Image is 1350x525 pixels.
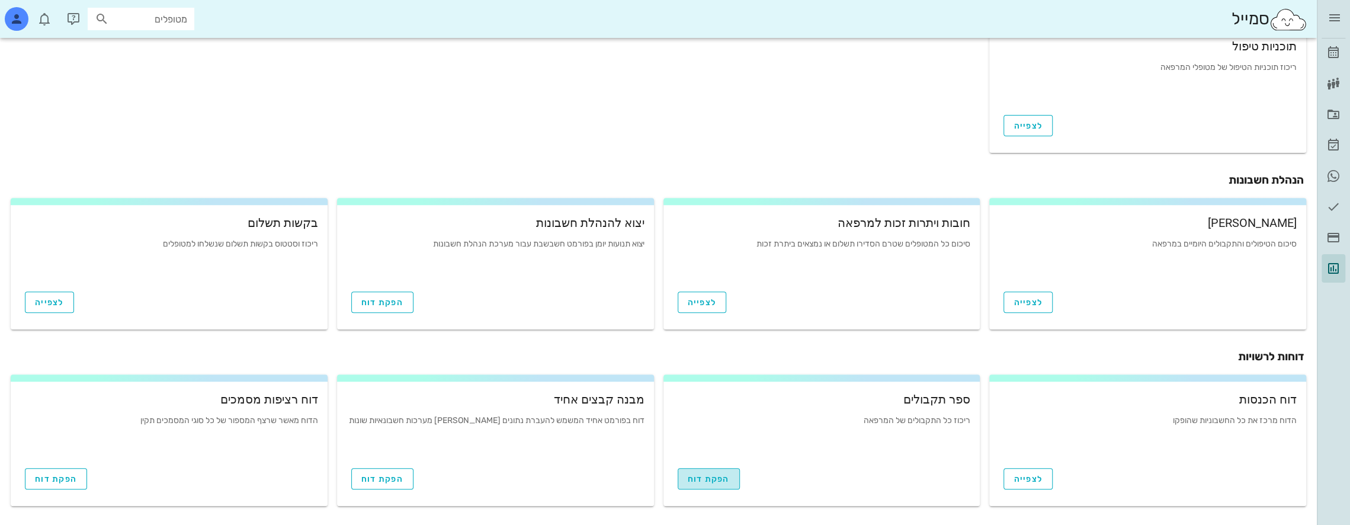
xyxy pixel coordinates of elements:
[1014,297,1043,308] span: לצפייה
[999,63,1297,98] div: ריכוז תוכניות הטיפול של מטופלי המרפאה
[673,393,971,405] div: ספר תקבולים
[13,172,1304,188] h3: הנהלת חשבונות
[347,416,644,452] div: דוח בפורמט אחיד המשמש להעברת נתונים [PERSON_NAME] מערכות חשבונאיות שונות
[1014,474,1043,484] span: לצפייה
[999,239,1297,275] div: סיכום הטיפולים והתקבולים היומיים במרפאה
[999,217,1297,229] div: [PERSON_NAME]
[1003,468,1053,489] a: לצפייה
[1014,121,1043,131] span: לצפייה
[20,217,318,229] div: בקשות תשלום
[999,416,1297,452] div: הדוח מרכז את כל החשבוניות שהופקו
[347,239,644,275] div: יצוא תנועות יומן בפורמט חשבשבת עבור מערכת הנהלת חשבונות
[1269,8,1307,31] img: SmileCloud logo
[13,348,1304,365] h3: דוחות לרשויות
[673,416,971,452] div: ריכוז כל התקבולים של המרפאה
[688,474,730,484] span: הפקת דוח
[361,297,403,308] span: הפקת דוח
[347,393,644,405] div: מבנה קבצים אחיד
[361,474,403,484] span: הפקת דוח
[35,474,77,484] span: הפקת דוח
[1231,7,1307,32] div: סמייל
[347,217,644,229] div: יצוא להנהלת חשבונות
[25,468,87,489] button: הפקת דוח
[20,239,318,275] div: ריכוז וסטטוס בקשות תשלום שנשלחו למטופלים
[351,468,413,489] button: הפקת דוח
[20,416,318,452] div: הדוח מאשר שרצף המספור של כל סוגי המסמכים תקין
[20,393,318,405] div: דוח רציפות מסמכים
[999,40,1297,52] div: תוכניות טיפול
[673,239,971,275] div: סיכום כל המטופלים שטרם הסדירו תשלום או נמצאים ביתרת זכות
[688,297,717,308] span: לצפייה
[1003,115,1053,136] a: לצפייה
[25,292,74,313] a: לצפייה
[678,468,740,489] a: הפקת דוח
[351,292,413,313] button: הפקת דוח
[35,9,42,17] span: תג
[673,217,971,229] div: חובות ויתרות זכות למרפאה
[999,393,1297,405] div: דוח הכנסות
[678,292,727,313] a: לצפייה
[1003,292,1053,313] a: לצפייה
[35,297,64,308] span: לצפייה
